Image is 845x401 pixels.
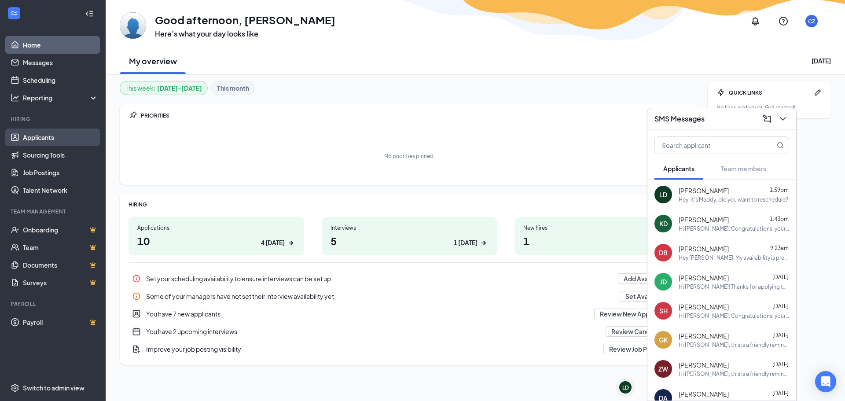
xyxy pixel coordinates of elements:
[129,55,177,66] h2: My overview
[750,16,760,26] svg: Notifications
[129,340,690,358] a: DocumentAddImprove your job posting visibilityReview Job PostingsPin
[679,390,729,398] span: [PERSON_NAME]
[679,196,788,203] div: Hey, it's Maddy, did you want to reschedule?
[679,273,729,282] span: [PERSON_NAME]
[261,238,285,247] div: 4 [DATE]
[679,302,729,311] span: [PERSON_NAME]
[23,146,98,164] a: Sourcing Tools
[778,114,788,124] svg: ChevronDown
[659,335,668,344] div: GK
[603,344,674,354] button: Review Job Postings
[716,88,725,97] svg: Bolt
[132,345,141,353] svg: DocumentAdd
[146,292,614,301] div: Some of your managers have not set their interview availability yet
[659,190,667,199] div: LD
[129,217,304,255] a: Applications104 [DATE]ArrowRight
[132,292,141,301] svg: Info
[620,291,674,302] button: Set Availability
[658,364,668,373] div: ZW
[23,71,98,89] a: Scheduling
[622,384,629,391] div: LD
[141,112,690,119] div: PRIORITIES
[655,137,759,154] input: Search applicant
[759,112,773,126] button: ComposeMessage
[23,164,98,181] a: Job Postings
[23,36,98,54] a: Home
[813,88,822,97] svg: Pen
[523,233,681,248] h1: 1
[129,287,690,305] a: InfoSome of your managers have not set their interview availability yetSet AvailabilityPin
[11,383,19,392] svg: Settings
[729,89,810,96] div: QUICK LINKS
[659,219,668,228] div: KD
[132,327,141,336] svg: CalendarNew
[331,224,489,232] div: Interviews
[663,165,694,173] span: Applicants
[770,187,789,193] span: 1:59pm
[679,225,789,232] div: Hi [PERSON_NAME]. Congratulations, your meeting with Roots Natural Kitchen for Line Crewmember - ...
[146,274,613,283] div: Set your scheduling availability to ensure interviews can be set up
[132,309,141,318] svg: UserEntity
[129,270,690,287] div: Set your scheduling availability to ensure interviews can be set up
[146,309,589,318] div: You have 7 new applicants
[129,323,690,340] div: You have 2 upcoming interviews
[770,216,789,222] span: 1:43pm
[716,104,822,111] div: No links added yet. Get started!
[23,221,98,239] a: OnboardingCrown
[618,273,674,284] button: Add Availability
[606,326,674,337] button: Review Candidates
[659,306,668,315] div: SH
[129,305,690,323] div: You have 7 new applicants
[775,112,789,126] button: ChevronDown
[217,83,249,93] b: This month
[322,217,497,255] a: Interviews51 [DATE]ArrowRight
[523,224,681,232] div: New hires
[137,224,295,232] div: Applications
[11,300,96,308] div: Payroll
[146,345,598,353] div: Improve your job posting visibility
[721,165,766,173] span: Team members
[679,186,729,195] span: [PERSON_NAME]
[155,29,335,39] h3: Here’s what your day looks like
[659,248,668,257] div: DB
[146,327,600,336] div: You have 2 upcoming interviews
[594,309,674,319] button: Review New Applicants
[129,111,137,120] svg: Pin
[654,114,705,124] h3: SMS Messages
[11,93,19,102] svg: Analysis
[331,233,489,248] h1: 5
[660,277,667,286] div: JD
[125,83,202,93] div: This week :
[812,56,831,65] div: [DATE]
[777,142,784,149] svg: MagnifyingGlass
[454,238,478,247] div: 1 [DATE]
[23,54,98,71] a: Messages
[137,233,295,248] h1: 10
[679,254,789,261] div: Hey [PERSON_NAME], My availability is pretty flexible. I’m mainly available [DATE]-[DATE] 4-8pm a...
[11,208,96,215] div: Team Management
[23,129,98,146] a: Applicants
[679,370,789,378] div: Hi [PERSON_NAME], this is a friendly reminder. Your meeting with Roots Natural Kitchen for Prep C...
[23,181,98,199] a: Talent Network
[129,323,690,340] a: CalendarNewYou have 2 upcoming interviewsReview CandidatesPin
[762,114,772,124] svg: ComposeMessage
[384,152,435,160] div: No priorities pinned.
[778,16,789,26] svg: QuestionInfo
[120,12,146,39] img: Chris Zerone
[772,274,789,280] span: [DATE]
[679,331,729,340] span: [PERSON_NAME]
[772,390,789,397] span: [DATE]
[679,312,789,320] div: Hi [PERSON_NAME]. Congratulations, your meeting with Roots Natural Kitchen for Line Crewmember - ...
[129,270,690,287] a: InfoSet your scheduling availability to ensure interviews can be set upAdd AvailabilityPin
[129,201,690,208] div: HIRING
[772,361,789,368] span: [DATE]
[772,332,789,338] span: [DATE]
[815,371,836,392] div: Open Intercom Messenger
[23,93,99,102] div: Reporting
[129,340,690,358] div: Improve your job posting visibility
[770,245,789,251] span: 9:23am
[23,256,98,274] a: DocumentsCrown
[10,9,18,18] svg: WorkstreamLogo
[514,217,690,255] a: New hires10 [DATE]ArrowRight
[157,83,202,93] b: [DATE] - [DATE]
